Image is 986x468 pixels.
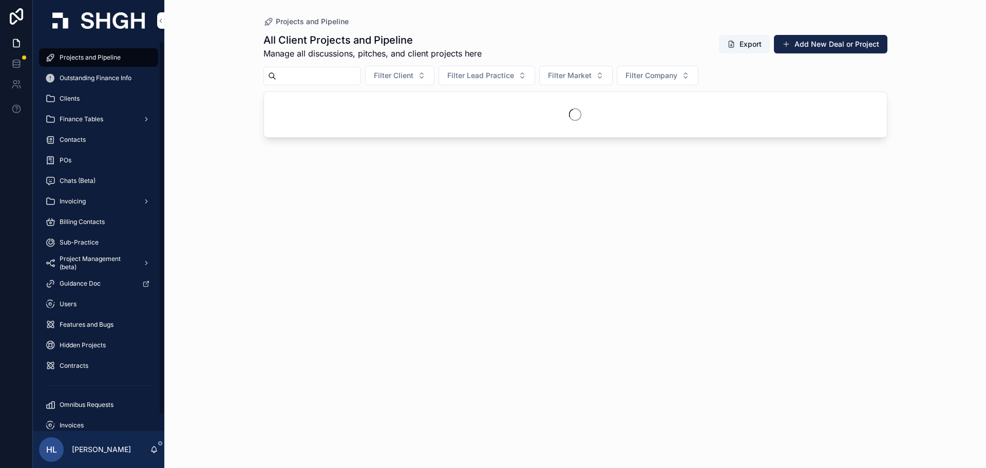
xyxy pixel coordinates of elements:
a: Sub-Practice [39,233,158,252]
a: POs [39,151,158,170]
span: Clients [60,95,80,103]
a: Contacts [39,130,158,149]
a: Omnibus Requests [39,396,158,414]
span: Features and Bugs [60,321,113,329]
div: scrollable content [33,41,164,431]
span: Projects and Pipeline [276,16,349,27]
span: Invoices [60,421,84,429]
img: App logo [52,12,145,29]
span: Sub-Practice [60,238,99,247]
span: Invoicing [60,197,86,205]
span: Manage all discussions, pitches, and client projects here [263,47,482,60]
h1: All Client Projects and Pipeline [263,33,482,47]
a: Clients [39,89,158,108]
span: Users [60,300,77,308]
button: Select Button [539,66,613,85]
a: Chats (Beta) [39,172,158,190]
span: Billing Contacts [60,218,105,226]
a: Project Management (beta) [39,254,158,272]
span: Filter Company [625,70,677,81]
a: Projects and Pipeline [263,16,349,27]
button: Select Button [365,66,434,85]
a: Billing Contacts [39,213,158,231]
a: Hidden Projects [39,336,158,354]
a: Features and Bugs [39,315,158,334]
span: Contracts [60,362,88,370]
button: Add New Deal or Project [774,35,887,53]
span: Chats (Beta) [60,177,96,185]
span: Guidance Doc [60,279,101,288]
p: [PERSON_NAME] [72,444,131,455]
button: Select Button [439,66,535,85]
span: Project Management (beta) [60,255,135,271]
a: Users [39,295,158,313]
span: Filter Client [374,70,413,81]
a: Contracts [39,357,158,375]
span: HL [46,443,57,456]
a: Invoices [39,416,158,435]
a: Outstanding Finance Info [39,69,158,87]
a: Finance Tables [39,110,158,128]
span: Contacts [60,136,86,144]
button: Export [719,35,770,53]
a: Projects and Pipeline [39,48,158,67]
span: Omnibus Requests [60,401,113,409]
span: Finance Tables [60,115,103,123]
span: Hidden Projects [60,341,106,349]
span: Projects and Pipeline [60,53,121,62]
button: Select Button [617,66,698,85]
a: Guidance Doc [39,274,158,293]
span: Outstanding Finance Info [60,74,131,82]
span: POs [60,156,71,164]
a: Invoicing [39,192,158,211]
span: Filter Lead Practice [447,70,514,81]
span: Filter Market [548,70,592,81]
